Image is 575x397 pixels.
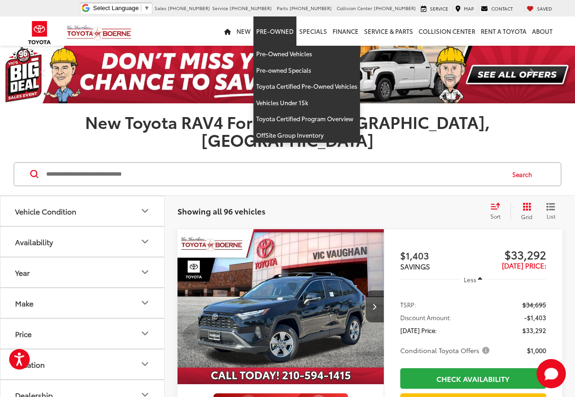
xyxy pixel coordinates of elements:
[140,236,150,247] div: Availability
[0,288,165,318] button: MakeMake
[93,5,139,11] span: Select Language
[253,78,360,95] a: Toyota Certified Pre-Owned Vehicles
[253,62,360,79] a: Pre-owned Specials
[361,16,416,46] a: Service & Parts: Opens in a new tab
[296,16,330,46] a: Specials
[522,326,546,335] span: $33,292
[524,5,554,12] a: My Saved Vehicles
[253,46,360,62] a: Pre-Owned Vehicles
[529,16,555,46] a: About
[15,268,30,277] div: Year
[140,205,150,216] div: Vehicle Condition
[253,16,296,46] a: Pre-Owned
[93,5,150,11] a: Select Language​
[253,127,360,143] a: OffSite Group Inventory
[537,5,552,12] span: Saved
[478,16,529,46] a: Rent a Toyota
[400,368,546,389] a: Check Availability
[464,275,476,284] span: Less
[365,290,384,322] button: Next image
[504,163,545,186] button: Search
[527,346,546,355] span: $1,000
[15,237,53,246] div: Availability
[15,360,45,369] div: Location
[212,5,228,11] span: Service
[0,227,165,257] button: AvailabilityAvailability
[230,5,272,11] span: [PHONE_NUMBER]
[253,111,360,127] a: Toyota Certified Program Overview
[177,229,385,384] div: 2025 Toyota RAV4 XLE 0
[0,349,165,379] button: LocationLocation
[290,5,332,11] span: [PHONE_NUMBER]
[168,5,210,11] span: [PHONE_NUMBER]
[400,261,430,271] span: SAVINGS
[253,95,360,111] a: Vehicles Under 15k
[524,313,546,322] span: -$1,403
[539,202,562,220] button: List View
[0,319,165,349] button: PricePrice
[15,299,33,307] div: Make
[45,163,504,185] input: Search by Make, Model, or Keyword
[15,329,32,338] div: Price
[22,18,57,48] img: Toyota
[177,205,265,216] span: Showing all 96 vehicles
[0,196,165,226] button: Vehicle ConditionVehicle Condition
[0,258,165,287] button: YearYear
[491,5,513,12] span: Contact
[277,5,288,11] span: Parts
[234,16,253,46] a: New
[537,359,566,388] button: Toggle Chat Window
[15,207,76,215] div: Vehicle Condition
[337,5,372,11] span: Collision Center
[155,5,167,11] span: Sales
[221,16,234,46] a: Home
[430,5,448,12] span: Service
[400,326,437,335] span: [DATE] Price:
[177,229,385,384] a: 2025 Toyota RAV4 XLE2025 Toyota RAV4 XLE2025 Toyota RAV4 XLE2025 Toyota RAV4 XLE
[460,271,487,288] button: Less
[453,5,476,12] a: Map
[400,248,473,262] span: $1,403
[400,346,493,355] button: Conditional Toyota Offers
[177,229,385,385] img: 2025 Toyota RAV4 XLE
[521,213,532,220] span: Grid
[140,267,150,278] div: Year
[546,212,555,220] span: List
[522,300,546,309] span: $34,695
[140,297,150,308] div: Make
[473,247,546,261] span: $33,292
[419,5,451,12] a: Service
[478,5,515,12] a: Contact
[374,5,416,11] span: [PHONE_NUMBER]
[511,202,539,220] button: Grid View
[140,328,150,339] div: Price
[490,212,500,220] span: Sort
[502,260,546,270] span: [DATE] Price:
[537,359,566,388] svg: Start Chat
[330,16,361,46] a: Finance
[400,313,451,322] span: Discount Amount:
[140,359,150,370] div: Location
[464,5,474,12] span: Map
[486,202,511,220] button: Select sort value
[400,300,416,309] span: TSRP:
[66,25,132,41] img: Vic Vaughan Toyota of Boerne
[400,346,491,355] span: Conditional Toyota Offers
[144,5,150,11] span: ▼
[416,16,478,46] a: Collision Center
